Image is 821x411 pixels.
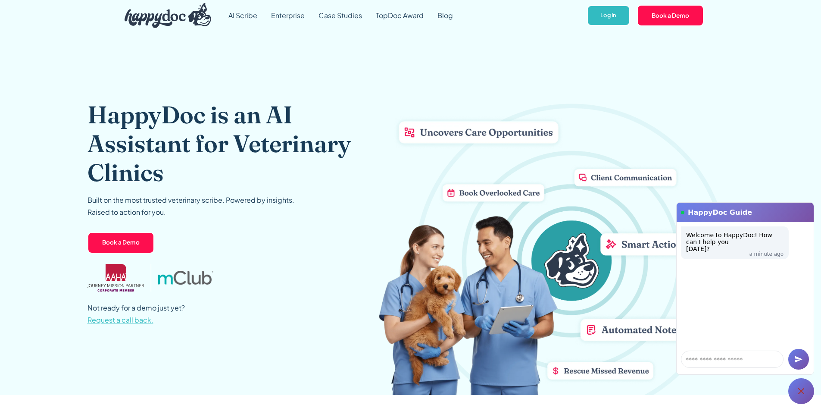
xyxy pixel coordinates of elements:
img: AAHA Advantage logo [87,264,144,292]
a: Book a Demo [637,5,704,26]
h1: HappyDoc is an AI Assistant for Veterinary Clinics [87,100,378,187]
p: Built on the most trusted veterinary scribe. Powered by insights. Raised to action for you. [87,194,294,218]
a: Book a Demo [87,232,154,254]
img: HappyDoc Logo: A happy dog with his ear up, listening. [125,3,212,28]
span: Request a call back. [87,315,153,324]
img: mclub logo [158,271,213,285]
p: Not ready for a demo just yet? [87,302,185,326]
a: Log In [587,5,630,26]
a: home [118,1,212,30]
